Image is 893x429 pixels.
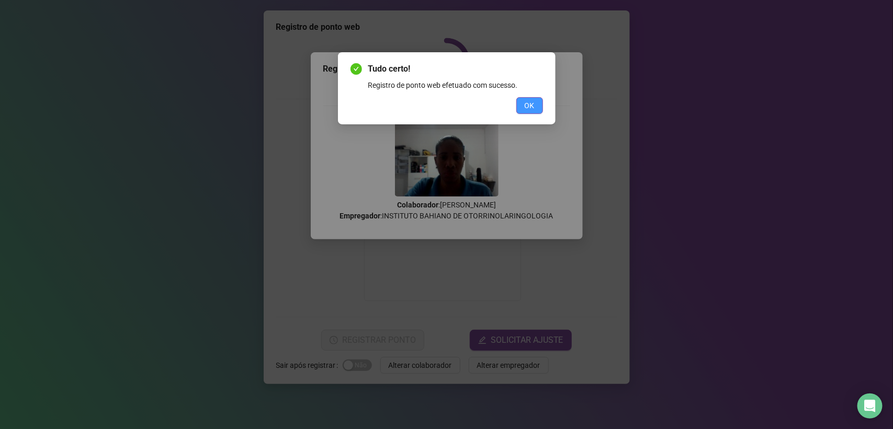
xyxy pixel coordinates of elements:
div: Registro de ponto web efetuado com sucesso. [368,79,543,91]
span: OK [525,100,535,111]
span: check-circle [351,63,362,75]
span: Tudo certo! [368,63,543,75]
div: Open Intercom Messenger [857,393,883,419]
button: OK [516,97,543,114]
